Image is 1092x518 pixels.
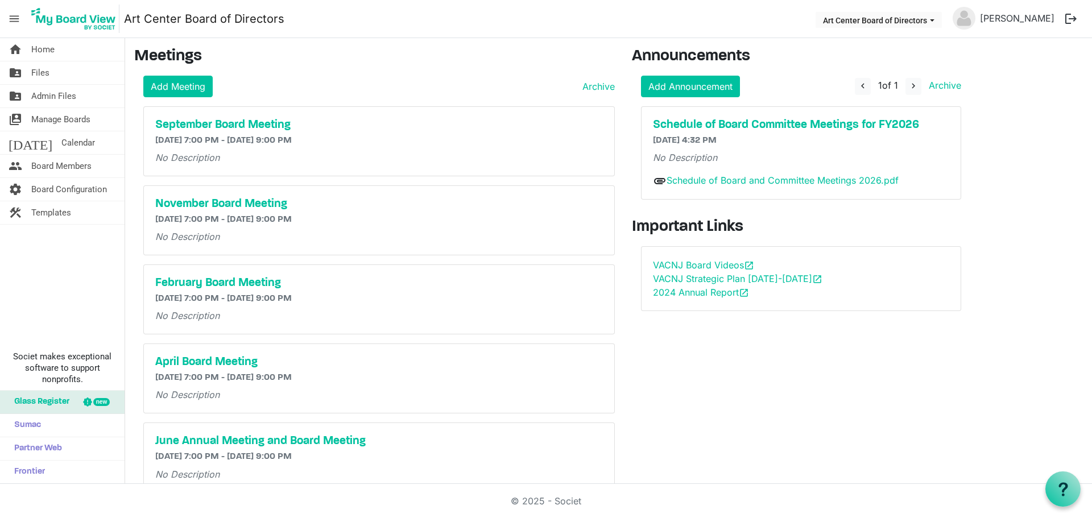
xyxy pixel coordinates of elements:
span: navigate_next [908,81,919,91]
span: attachment [653,174,667,188]
span: open_in_new [739,288,749,298]
span: Manage Boards [31,108,90,131]
span: navigate_before [858,81,868,91]
a: [PERSON_NAME] [975,7,1059,30]
p: No Description [155,230,603,243]
span: construction [9,201,22,224]
span: open_in_new [812,274,822,284]
a: Schedule of Board Committee Meetings for FY2026 [653,118,949,132]
span: [DATE] [9,131,52,154]
a: Add Meeting [143,76,213,97]
a: My Board View Logo [28,5,124,33]
a: September Board Meeting [155,118,603,132]
span: open_in_new [744,260,754,271]
a: © 2025 - Societ [511,495,581,507]
h6: [DATE] 7:00 PM - [DATE] 9:00 PM [155,372,603,383]
span: settings [9,178,22,201]
p: No Description [155,151,603,164]
span: Glass Register [9,391,69,413]
span: menu [3,8,25,30]
span: Templates [31,201,71,224]
button: navigate_next [905,78,921,95]
span: home [9,38,22,61]
a: VACNJ Strategic Plan [DATE]-[DATE]open_in_new [653,273,822,284]
a: Schedule of Board and Committee Meetings 2026.pdf [667,175,899,186]
p: No Description [155,309,603,322]
button: logout [1059,7,1083,31]
span: Admin Files [31,85,76,107]
h3: Important Links [632,218,970,237]
a: Archive [578,80,615,93]
a: June Annual Meeting and Board Meeting [155,434,603,448]
span: Frontier [9,461,45,483]
span: folder_shared [9,61,22,84]
a: 2024 Annual Reportopen_in_new [653,287,749,298]
span: Sumac [9,414,41,437]
span: switch_account [9,108,22,131]
span: Calendar [61,131,95,154]
span: Files [31,61,49,84]
p: No Description [155,467,603,481]
a: April Board Meeting [155,355,603,369]
h6: [DATE] 7:00 PM - [DATE] 9:00 PM [155,451,603,462]
span: people [9,155,22,177]
a: Archive [924,80,961,91]
button: Art Center Board of Directors dropdownbutton [816,12,942,28]
span: [DATE] 4:32 PM [653,136,717,145]
span: Home [31,38,55,61]
span: Societ makes exceptional software to support nonprofits. [5,351,119,385]
a: Add Announcement [641,76,740,97]
h6: [DATE] 7:00 PM - [DATE] 9:00 PM [155,135,603,146]
div: new [93,398,110,406]
p: No Description [155,388,603,401]
span: folder_shared [9,85,22,107]
a: February Board Meeting [155,276,603,290]
h3: Announcements [632,47,970,67]
span: 1 [878,80,882,91]
a: November Board Meeting [155,197,603,211]
span: Board Members [31,155,92,177]
span: of 1 [878,80,898,91]
a: Art Center Board of Directors [124,7,284,30]
span: Partner Web [9,437,62,460]
h3: Meetings [134,47,615,67]
p: No Description [653,151,949,164]
img: My Board View Logo [28,5,119,33]
h6: [DATE] 7:00 PM - [DATE] 9:00 PM [155,293,603,304]
span: Board Configuration [31,178,107,201]
button: navigate_before [855,78,871,95]
h6: [DATE] 7:00 PM - [DATE] 9:00 PM [155,214,603,225]
a: VACNJ Board Videosopen_in_new [653,259,754,271]
img: no-profile-picture.svg [953,7,975,30]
